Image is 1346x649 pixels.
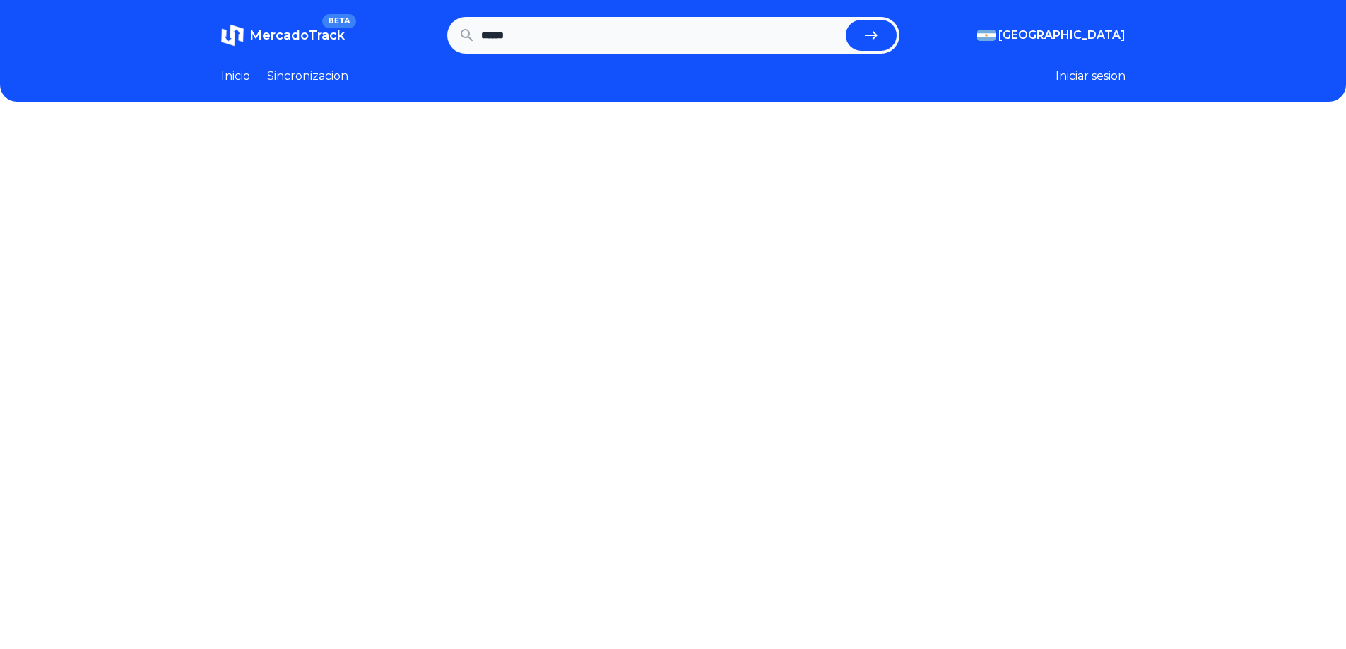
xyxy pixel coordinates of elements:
[221,68,250,85] a: Inicio
[221,24,244,47] img: MercadoTrack
[1056,68,1126,85] button: Iniciar sesion
[977,30,996,41] img: Argentina
[221,24,345,47] a: MercadoTrackBETA
[977,27,1126,44] button: [GEOGRAPHIC_DATA]
[322,14,355,28] span: BETA
[249,28,345,43] span: MercadoTrack
[998,27,1126,44] span: [GEOGRAPHIC_DATA]
[267,68,348,85] a: Sincronizacion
